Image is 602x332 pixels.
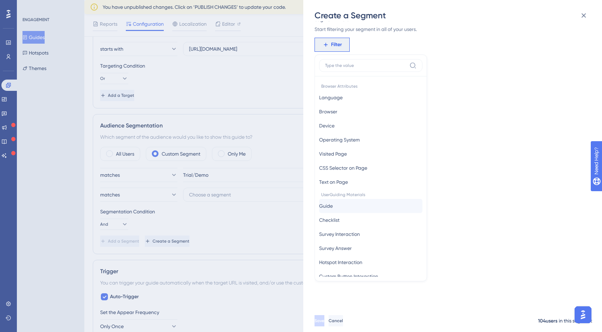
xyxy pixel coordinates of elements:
[319,107,337,116] span: Browser
[329,318,343,324] span: Cancel
[319,199,422,213] button: Guide
[319,133,422,147] button: Operating System
[325,63,407,68] input: Type the value
[319,244,352,252] span: Survey Answer
[319,230,360,238] span: Survey Interaction
[319,213,422,227] button: Checklist
[319,161,422,175] button: CSS Selector on Page
[319,121,335,130] span: Device
[331,40,342,49] span: Filter
[319,136,360,144] span: Operating System
[315,318,324,324] span: Save
[319,216,339,224] span: Checklist
[315,25,587,33] span: Start filtering your segment in all of your users.
[538,317,557,325] div: 104 users
[319,105,422,119] button: Browser
[329,315,343,326] button: Cancel
[319,258,362,267] span: Hotspot Interaction
[319,255,422,269] button: Hotspot Interaction
[315,10,592,21] div: Create a Segment
[319,272,378,281] span: Custom Button Interaction
[559,317,592,325] div: in this segment
[319,90,422,105] button: Language
[319,175,422,189] button: Text on Page
[17,2,44,10] span: Need Help?
[319,164,367,172] span: CSS Selector on Page
[319,178,348,186] span: Text on Page
[319,81,422,90] span: Browser Attributes
[319,150,347,158] span: Visited Page
[319,227,422,241] button: Survey Interaction
[319,269,422,283] button: Custom Button Interaction
[319,241,422,255] button: Survey Answer
[319,93,343,102] span: Language
[319,202,333,210] span: Guide
[319,147,422,161] button: Visited Page
[315,315,324,326] button: Save
[315,38,350,52] button: Filter
[572,304,594,325] iframe: UserGuiding AI Assistant Launcher
[319,119,422,133] button: Device
[319,189,422,199] span: UserGuiding Materials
